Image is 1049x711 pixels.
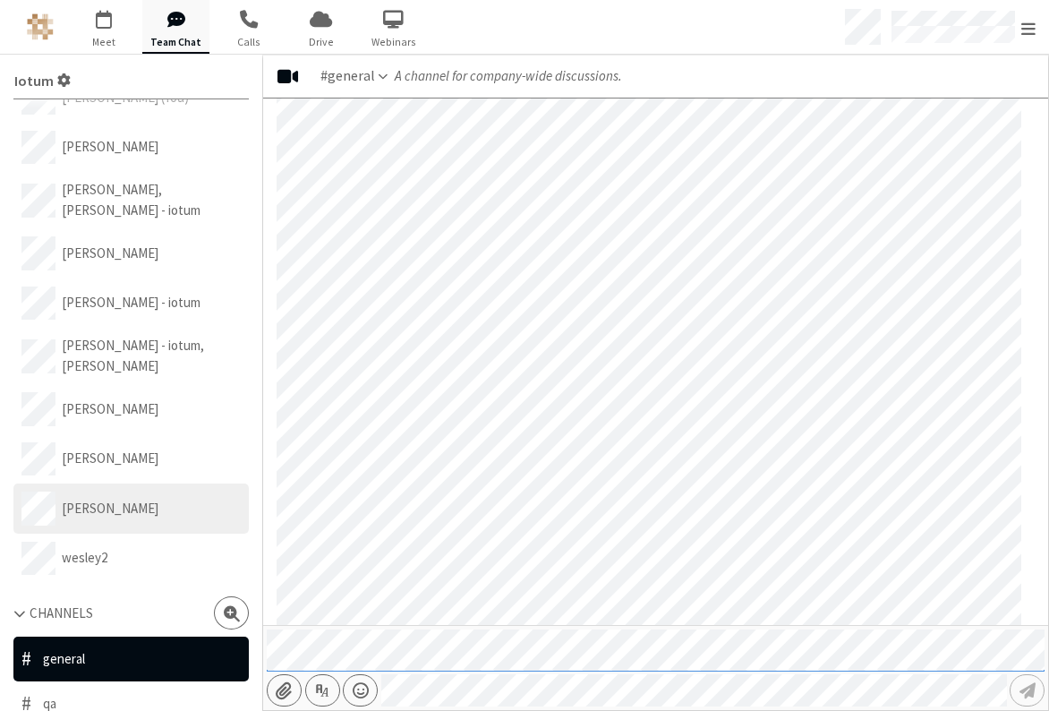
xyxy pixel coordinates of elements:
[13,228,249,278] button: [PERSON_NAME]
[142,34,209,50] span: Team Chat
[343,674,378,707] button: Open menu
[287,34,354,50] span: Drive
[13,534,249,584] button: wesley2
[13,278,249,329] button: [PERSON_NAME] - iotum
[395,66,622,87] span: A channel for company-wide discussions.
[13,172,249,228] button: [PERSON_NAME], [PERSON_NAME] - iotum
[13,328,249,384] button: [PERSON_NAME] - iotum, [PERSON_NAME]
[305,674,340,707] button: Show formatting
[30,604,93,621] span: Channels
[7,62,79,99] button: Settings
[13,484,249,534] button: [PERSON_NAME]
[13,123,249,173] button: [PERSON_NAME]
[70,34,137,50] span: Meet
[13,637,249,681] button: #general
[1010,674,1045,707] button: Send message
[43,649,85,670] span: general
[27,13,54,40] img: Iotum
[13,434,249,484] button: [PERSON_NAME]
[14,73,54,90] span: Iotum
[268,56,309,98] button: Start a meeting
[215,34,282,50] span: Calls
[360,34,427,50] span: Webinars
[21,645,31,673] span: #
[13,384,249,434] button: [PERSON_NAME]
[313,62,396,91] button: #general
